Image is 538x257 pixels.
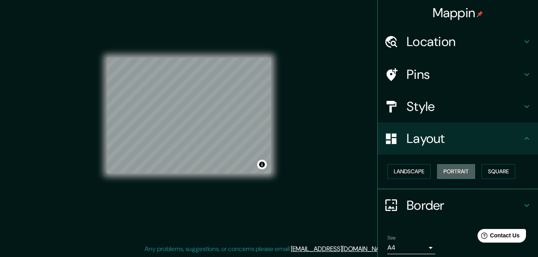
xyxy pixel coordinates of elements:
[378,26,538,58] div: Location
[482,164,515,179] button: Square
[407,34,522,50] h4: Location
[257,160,267,169] button: Toggle attribution
[378,122,538,155] div: Layout
[378,189,538,221] div: Border
[407,98,522,114] h4: Style
[387,241,435,254] div: A4
[477,11,483,17] img: pin-icon.png
[407,131,522,147] h4: Layout
[378,58,538,90] div: Pins
[407,66,522,82] h4: Pins
[291,245,390,253] a: [EMAIL_ADDRESS][DOMAIN_NAME]
[387,234,396,241] label: Size
[437,164,475,179] button: Portrait
[387,164,431,179] button: Landscape
[467,226,529,248] iframe: Help widget launcher
[433,5,484,21] h4: Mappin
[145,244,391,254] p: Any problems, suggestions, or concerns please email .
[407,197,522,213] h4: Border
[107,58,271,173] canvas: Map
[378,90,538,122] div: Style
